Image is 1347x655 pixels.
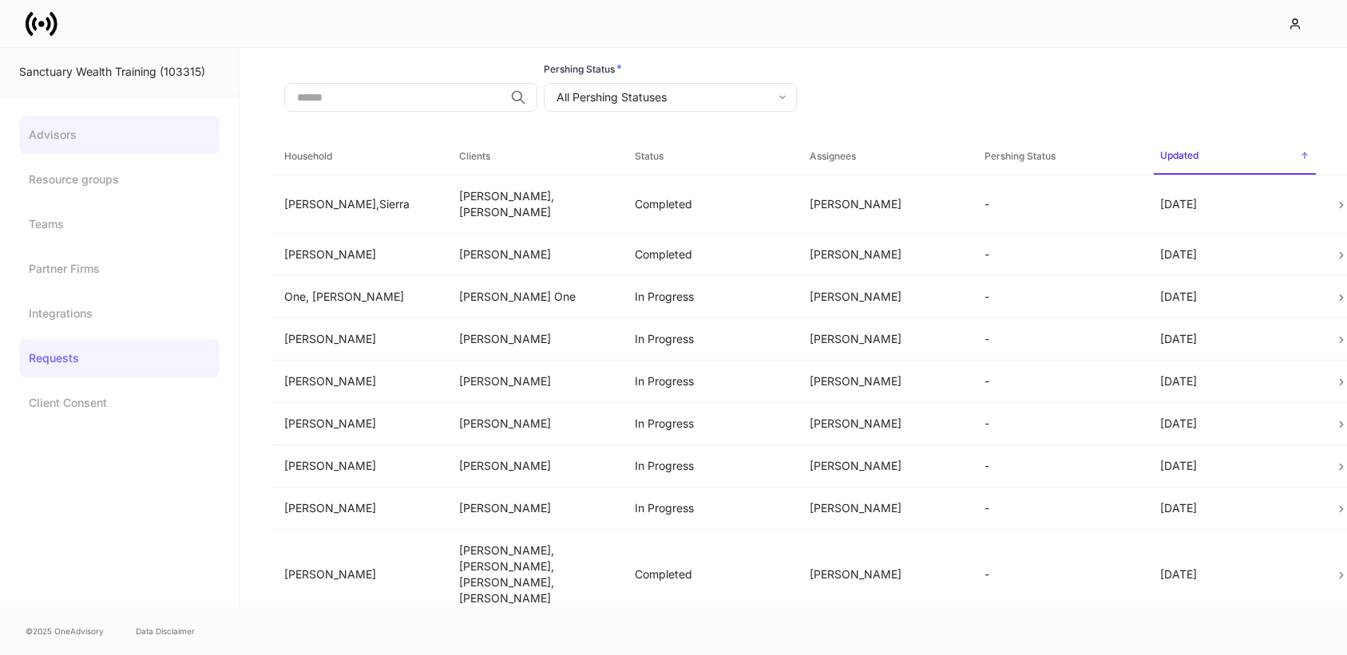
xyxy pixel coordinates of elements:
[622,487,797,529] td: In Progress
[271,175,446,233] td: [PERSON_NAME],Sierra
[803,140,965,173] span: Assignees
[1147,444,1322,487] td: [DATE]
[984,148,1056,164] h6: Pershing Status
[19,384,220,422] a: Client Consent
[271,529,446,619] td: [PERSON_NAME]
[446,360,621,402] td: [PERSON_NAME]
[972,175,1147,233] td: -
[797,275,972,318] td: [PERSON_NAME]
[972,487,1147,529] td: -
[446,487,621,529] td: [PERSON_NAME]
[1147,175,1322,233] td: [DATE]
[271,444,446,487] td: [PERSON_NAME]
[446,233,621,275] td: [PERSON_NAME]
[797,175,972,233] td: [PERSON_NAME]
[1147,275,1322,318] td: [DATE]
[1147,529,1322,619] td: [DATE]
[446,318,621,360] td: [PERSON_NAME]
[635,148,664,164] h6: Status
[978,140,1140,173] span: Pershing Status
[797,318,972,360] td: [PERSON_NAME]
[271,233,446,275] td: [PERSON_NAME]
[972,275,1147,318] td: -
[271,275,446,318] td: One, [PERSON_NAME]
[19,205,220,243] a: Teams
[797,360,972,402] td: [PERSON_NAME]
[622,529,797,619] td: Completed
[19,160,220,199] a: Resource groups
[972,318,1147,360] td: -
[19,64,220,80] div: Sanctuary Wealth Training (103315)
[446,275,621,318] td: [PERSON_NAME] One
[622,175,797,233] td: Completed
[446,175,621,233] td: [PERSON_NAME], [PERSON_NAME]
[972,402,1147,444] td: -
[1154,140,1316,174] span: Updated
[446,402,621,444] td: [PERSON_NAME]
[1147,318,1322,360] td: [DATE]
[1147,402,1322,444] td: [DATE]
[622,275,797,318] td: In Progress
[459,148,490,164] h6: Clients
[622,444,797,487] td: In Progress
[544,83,796,112] div: All Pershing Statuses
[622,360,797,402] td: In Progress
[972,444,1147,487] td: -
[797,402,972,444] td: [PERSON_NAME]
[271,402,446,444] td: [PERSON_NAME]
[19,339,220,377] a: Requests
[797,233,972,275] td: [PERSON_NAME]
[19,250,220,288] a: Partner Firms
[19,116,220,154] a: Advisors
[622,402,797,444] td: In Progress
[810,148,856,164] h6: Assignees
[797,529,972,619] td: [PERSON_NAME]
[1147,487,1322,529] td: [DATE]
[544,61,622,77] h6: Pershing Status
[797,444,972,487] td: [PERSON_NAME]
[446,444,621,487] td: [PERSON_NAME]
[622,318,797,360] td: In Progress
[271,487,446,529] td: [PERSON_NAME]
[271,318,446,360] td: [PERSON_NAME]
[972,360,1147,402] td: -
[972,233,1147,275] td: -
[1147,360,1322,402] td: [DATE]
[284,148,332,164] h6: Household
[446,529,621,619] td: [PERSON_NAME], [PERSON_NAME], [PERSON_NAME], [PERSON_NAME]
[136,625,195,637] a: Data Disclaimer
[271,360,446,402] td: [PERSON_NAME]
[1147,233,1322,275] td: [DATE]
[26,625,104,637] span: © 2025 OneAdvisory
[797,487,972,529] td: [PERSON_NAME]
[622,233,797,275] td: Completed
[972,529,1147,619] td: -
[453,140,615,173] span: Clients
[19,294,220,333] a: Integrations
[1160,148,1198,163] h6: Updated
[278,140,440,173] span: Household
[628,140,790,173] span: Status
